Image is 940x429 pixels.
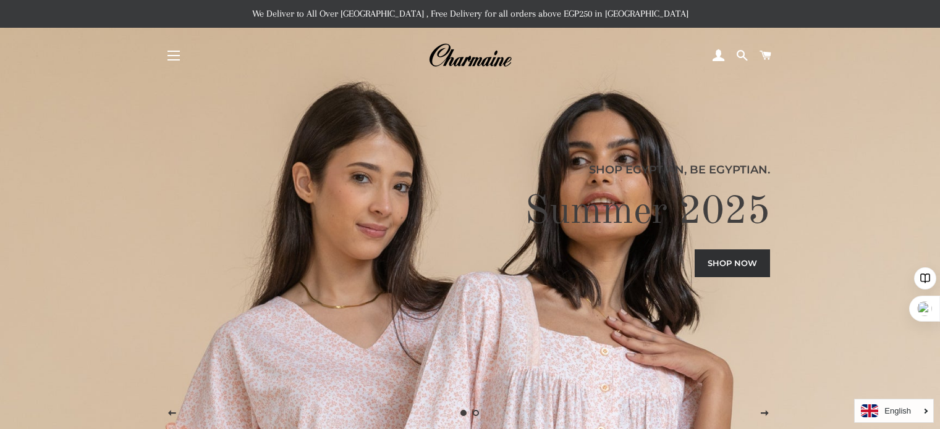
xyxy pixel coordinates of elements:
[170,161,770,178] p: Shop Egyptian, Be Egyptian.
[861,404,927,417] a: English
[428,42,512,69] img: Charmaine Egypt
[156,398,187,429] button: Previous slide
[884,407,911,415] i: English
[170,188,770,237] h2: Summer 2025
[695,249,770,277] a: Shop now
[458,407,470,419] a: Slide 1, current
[749,398,780,429] button: Next slide
[470,407,483,419] a: Load slide 2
